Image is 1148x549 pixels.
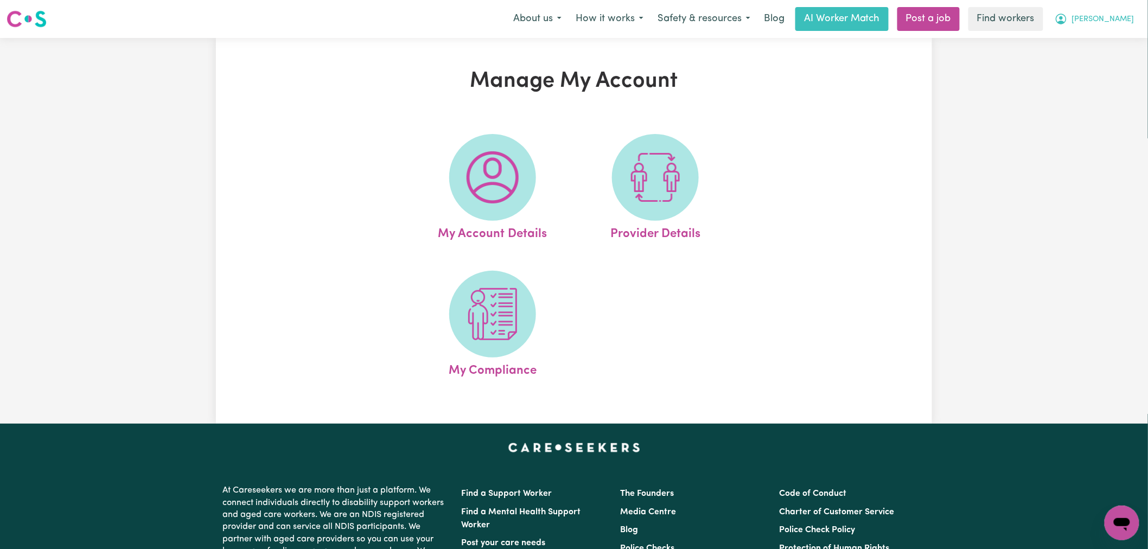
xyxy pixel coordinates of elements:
[438,221,547,244] span: My Account Details
[508,443,640,452] a: Careseekers home page
[577,134,734,244] a: Provider Details
[780,489,847,498] a: Code of Conduct
[1105,506,1139,540] iframe: Button to launch messaging window
[414,134,571,244] a: My Account Details
[1048,8,1141,30] button: My Account
[414,271,571,380] a: My Compliance
[7,7,47,31] a: Careseekers logo
[897,7,960,31] a: Post a job
[461,539,545,547] a: Post your care needs
[342,68,806,94] h1: Manage My Account
[461,508,581,529] a: Find a Mental Health Support Worker
[610,221,700,244] span: Provider Details
[449,358,537,380] span: My Compliance
[506,8,569,30] button: About us
[650,8,757,30] button: Safety & resources
[968,7,1043,31] a: Find workers
[569,8,650,30] button: How it works
[620,508,676,516] a: Media Centre
[1072,14,1134,25] span: [PERSON_NAME]
[461,489,552,498] a: Find a Support Worker
[620,489,674,498] a: The Founders
[7,9,47,29] img: Careseekers logo
[780,508,895,516] a: Charter of Customer Service
[620,526,638,534] a: Blog
[757,7,791,31] a: Blog
[795,7,889,31] a: AI Worker Match
[780,526,856,534] a: Police Check Policy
